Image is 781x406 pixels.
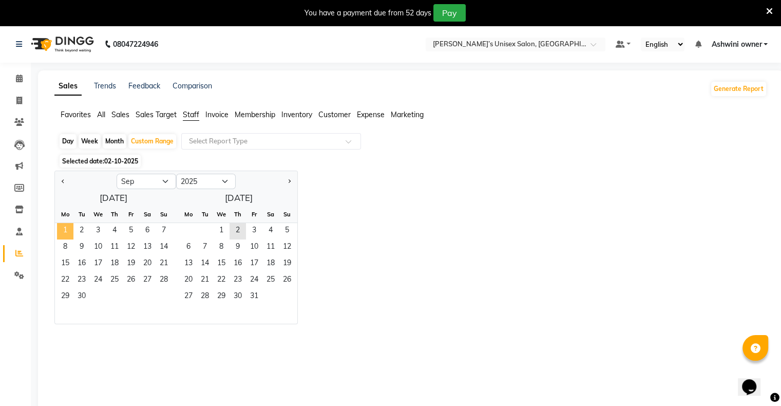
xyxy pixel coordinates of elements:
select: Select year [176,174,236,189]
div: Saturday, September 20, 2025 [139,256,156,272]
span: 15 [213,256,230,272]
div: Monday, October 20, 2025 [180,272,197,289]
span: 29 [213,289,230,305]
span: 28 [156,272,172,289]
span: 22 [57,272,73,289]
span: 22 [213,272,230,289]
div: Wednesday, September 17, 2025 [90,256,106,272]
div: Th [230,206,246,223]
div: Wednesday, October 22, 2025 [213,272,230,289]
div: Saturday, October 4, 2025 [262,223,279,239]
span: Staff [183,110,199,119]
div: Thursday, September 4, 2025 [106,223,123,239]
span: 17 [246,256,262,272]
span: 10 [90,239,106,256]
span: 9 [73,239,90,256]
div: Thursday, October 9, 2025 [230,239,246,256]
span: 7 [197,239,213,256]
div: Friday, October 24, 2025 [246,272,262,289]
span: 20 [180,272,197,289]
div: Sunday, October 19, 2025 [279,256,295,272]
div: Tu [73,206,90,223]
div: Friday, October 17, 2025 [246,256,262,272]
div: Tuesday, October 14, 2025 [197,256,213,272]
div: Saturday, October 11, 2025 [262,239,279,256]
span: 28 [197,289,213,305]
span: All [97,110,105,119]
div: Month [103,134,126,149]
span: Ashwini owner [711,39,761,50]
span: Favorites [61,110,91,119]
div: Saturday, October 18, 2025 [262,256,279,272]
div: Saturday, September 6, 2025 [139,223,156,239]
span: 14 [197,256,213,272]
span: 6 [139,223,156,239]
span: 5 [279,223,295,239]
span: Sales [111,110,129,119]
iframe: chat widget [738,365,771,396]
span: Inventory [281,110,312,119]
div: Wednesday, October 15, 2025 [213,256,230,272]
div: Su [279,206,295,223]
div: Saturday, September 13, 2025 [139,239,156,256]
a: Comparison [173,81,212,90]
span: 18 [262,256,279,272]
div: Friday, October 31, 2025 [246,289,262,305]
span: 20 [139,256,156,272]
div: Custom Range [128,134,176,149]
div: Friday, September 12, 2025 [123,239,139,256]
span: 12 [279,239,295,256]
a: Sales [54,77,82,96]
div: Tuesday, September 16, 2025 [73,256,90,272]
span: 2 [230,223,246,239]
div: Monday, September 1, 2025 [57,223,73,239]
span: 3 [246,223,262,239]
span: 14 [156,239,172,256]
span: 4 [106,223,123,239]
div: Friday, September 5, 2025 [123,223,139,239]
div: Wednesday, October 8, 2025 [213,239,230,256]
div: Sunday, September 7, 2025 [156,223,172,239]
div: Thursday, October 2, 2025 [230,223,246,239]
span: 23 [230,272,246,289]
div: Tuesday, October 28, 2025 [197,289,213,305]
div: Mo [180,206,197,223]
div: Wednesday, September 24, 2025 [90,272,106,289]
div: Sunday, September 14, 2025 [156,239,172,256]
div: Friday, October 10, 2025 [246,239,262,256]
div: Thursday, September 25, 2025 [106,272,123,289]
div: Thursday, September 11, 2025 [106,239,123,256]
a: Feedback [128,81,160,90]
span: 12 [123,239,139,256]
span: Sales Target [136,110,177,119]
div: Th [106,206,123,223]
span: 10 [246,239,262,256]
span: 27 [139,272,156,289]
div: Mo [57,206,73,223]
div: Sa [262,206,279,223]
span: 17 [90,256,106,272]
div: Fr [123,206,139,223]
div: Sunday, October 26, 2025 [279,272,295,289]
div: Friday, September 19, 2025 [123,256,139,272]
span: 13 [180,256,197,272]
div: Saturday, September 27, 2025 [139,272,156,289]
div: Wednesday, September 10, 2025 [90,239,106,256]
span: 7 [156,223,172,239]
span: 30 [73,289,90,305]
span: 31 [246,289,262,305]
div: Day [60,134,77,149]
span: 9 [230,239,246,256]
div: We [213,206,230,223]
span: 25 [262,272,279,289]
span: 26 [123,272,139,289]
span: 02-10-2025 [104,157,138,165]
div: Tuesday, September 30, 2025 [73,289,90,305]
span: 23 [73,272,90,289]
span: 29 [57,289,73,305]
div: Thursday, October 30, 2025 [230,289,246,305]
span: Invoice [205,110,228,119]
div: Thursday, October 23, 2025 [230,272,246,289]
span: 11 [106,239,123,256]
div: Tuesday, October 21, 2025 [197,272,213,289]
